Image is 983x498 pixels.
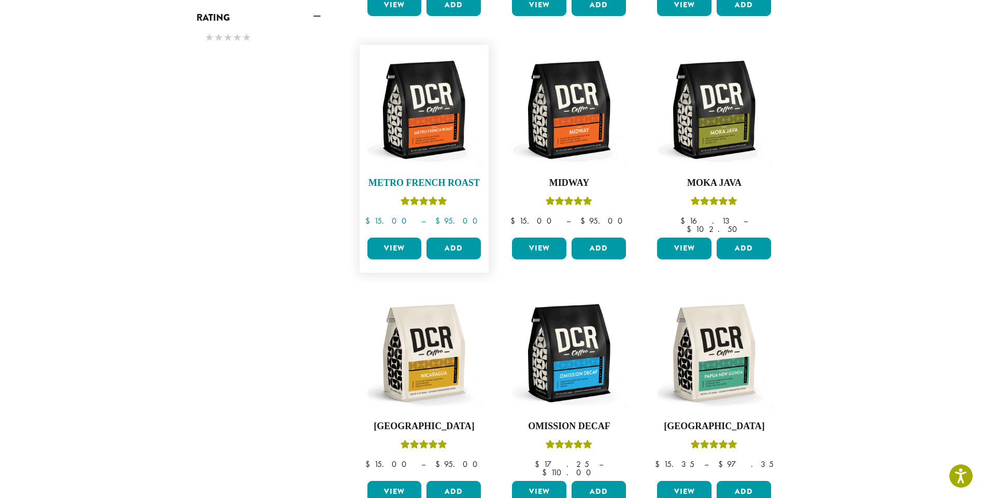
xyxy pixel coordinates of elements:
[365,459,374,470] span: $
[509,50,629,169] img: DCR-12oz-Midway-Stock-scaled.png
[435,215,482,226] bdi: 95.00
[717,238,771,259] button: Add
[401,438,447,454] div: Rated 5.00 out of 5
[509,178,629,189] h4: Midway
[196,26,321,50] div: Rating
[223,30,233,45] span: ★
[367,238,422,259] a: View
[435,459,444,470] span: $
[572,238,626,259] button: Add
[509,294,629,477] a: Omission DecafRated 4.33 out of 5
[654,294,774,477] a: [GEOGRAPHIC_DATA]Rated 5.00 out of 5
[510,215,557,226] bdi: 15.00
[365,294,484,477] a: [GEOGRAPHIC_DATA]Rated 5.00 out of 5
[509,50,629,233] a: MidwayRated 5.00 out of 5
[196,9,321,26] a: Rating
[654,50,774,169] img: DCR-12oz-Moka-Java-Stock-scaled.png
[421,459,425,470] span: –
[655,459,694,470] bdi: 15.35
[687,224,742,235] bdi: 102.50
[535,459,544,470] span: $
[718,459,727,470] span: $
[365,215,411,226] bdi: 15.00
[718,459,774,470] bdi: 97.35
[365,459,411,470] bdi: 15.00
[599,459,603,470] span: –
[364,50,483,169] img: DCR-12oz-Metro-French-Roast-Stock-scaled.png
[655,459,664,470] span: $
[654,50,774,233] a: Moka JavaRated 5.00 out of 5
[426,238,481,259] button: Add
[535,459,589,470] bdi: 17.25
[680,215,734,226] bdi: 16.13
[704,459,708,470] span: –
[580,215,589,226] span: $
[364,294,483,413] img: DCR-12oz-Nicaragua-Stock-scaled.png
[691,195,737,211] div: Rated 5.00 out of 5
[509,421,629,432] h4: Omission Decaf
[580,215,628,226] bdi: 95.00
[657,238,711,259] a: View
[680,215,689,226] span: $
[542,467,551,478] span: $
[654,421,774,432] h4: [GEOGRAPHIC_DATA]
[435,459,482,470] bdi: 95.00
[365,50,484,233] a: Metro French RoastRated 5.00 out of 5
[654,178,774,189] h4: Moka Java
[509,294,629,413] img: DCR-12oz-Omission-Decaf-scaled.png
[510,215,519,226] span: $
[205,30,214,45] span: ★
[546,438,592,454] div: Rated 4.33 out of 5
[744,215,748,226] span: –
[435,215,444,226] span: $
[654,294,774,413] img: DCR-12oz-Papua-New-Guinea-Stock-scaled.png
[687,224,695,235] span: $
[365,215,374,226] span: $
[512,238,566,259] a: View
[233,30,242,45] span: ★
[566,215,571,226] span: –
[421,215,425,226] span: –
[365,421,484,432] h4: [GEOGRAPHIC_DATA]
[546,195,592,211] div: Rated 5.00 out of 5
[691,438,737,454] div: Rated 5.00 out of 5
[214,30,223,45] span: ★
[542,467,596,478] bdi: 110.00
[365,178,484,189] h4: Metro French Roast
[401,195,447,211] div: Rated 5.00 out of 5
[242,30,251,45] span: ★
